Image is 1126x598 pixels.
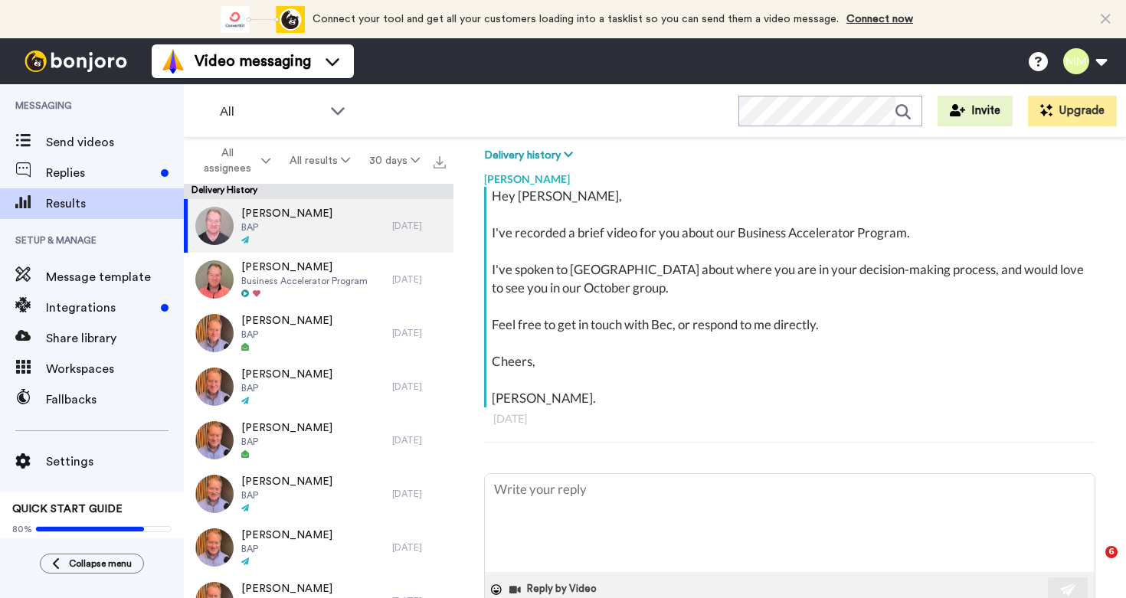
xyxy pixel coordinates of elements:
span: [PERSON_NAME] [241,260,368,275]
span: Settings [46,453,184,471]
button: All results [280,147,360,175]
div: [DATE] [392,327,446,339]
span: Replies [46,164,155,182]
img: vm-color.svg [161,49,185,74]
span: BAP [241,543,332,555]
span: Share library [46,329,184,348]
a: [PERSON_NAME]BAP[DATE] [184,413,453,467]
span: Collapse menu [69,557,132,570]
div: Hey [PERSON_NAME], I've recorded a brief video for you about our Business Accelerator Program. I'... [492,187,1092,407]
span: Send videos [46,133,184,152]
span: All [220,103,322,121]
img: bb0f3d4e-8ffa-45df-bc7d-8f04b68115da-thumb.jpg [195,421,234,459]
span: [PERSON_NAME] [241,420,332,436]
div: [DATE] [392,541,446,554]
span: [PERSON_NAME] [241,581,332,596]
span: Integrations [46,299,155,317]
img: f9a1e324-c8c7-4048-83d6-9f91b00c71e4-thumb.jpg [195,207,234,245]
a: [PERSON_NAME]BAP[DATE] [184,521,453,574]
span: [PERSON_NAME] [241,528,332,543]
img: send-white.svg [1060,583,1077,596]
span: All assignees [196,145,258,176]
img: 436ce7f5-54fd-459a-9809-878da3eca7d8-thumb.jpg [195,475,234,513]
span: 80% [12,523,32,535]
img: bj-logo-header-white.svg [18,51,133,72]
span: QUICK START GUIDE [12,504,123,515]
a: [PERSON_NAME]BAP[DATE] [184,306,453,360]
span: Message template [46,268,184,286]
a: [PERSON_NAME]BAP[DATE] [184,467,453,521]
button: 30 days [359,147,429,175]
div: [DATE] [392,381,446,393]
div: Delivery History [184,184,453,199]
div: [DATE] [493,411,1086,426]
span: 6 [1105,546,1118,558]
span: [PERSON_NAME] [241,474,332,489]
a: Connect now [846,14,913,25]
div: [DATE] [392,434,446,446]
div: [DATE] [392,488,446,500]
a: [PERSON_NAME]BAP[DATE] [184,360,453,413]
span: Connect your tool and get all your customers loading into a tasklist so you can send them a video... [313,14,839,25]
span: Video messaging [195,51,311,72]
span: Results [46,194,184,213]
div: [DATE] [392,220,446,232]
img: 893ae91c-3848-48b6-8279-fd8ea590b3cd-thumb.jpg [195,314,234,352]
span: Business Accelerator Program [241,275,368,287]
img: export.svg [434,156,446,168]
button: Collapse menu [40,554,144,573]
a: [PERSON_NAME]Business Accelerator Program[DATE] [184,253,453,306]
a: [PERSON_NAME]BAP[DATE] [184,199,453,253]
div: [DATE] [392,273,446,286]
img: 774417e3-27aa-4421-8160-8d542b8b9639-thumb.jpg [195,368,234,406]
span: Fallbacks [46,390,184,409]
span: [PERSON_NAME] [241,206,332,221]
button: Invite [938,96,1013,126]
img: 9e043665-3c67-4435-8631-b63694811130-thumb.jpg [195,260,234,299]
iframe: Intercom live chat [1074,546,1111,583]
span: BAP [241,489,332,502]
span: BAP [241,436,332,448]
span: [PERSON_NAME] [241,367,332,382]
button: All assignees [187,139,280,182]
span: BAP [241,328,332,341]
span: BAP [241,382,332,394]
button: Upgrade [1028,96,1117,126]
span: Workspaces [46,360,184,378]
span: BAP [241,221,332,234]
button: Delivery history [484,147,578,164]
button: Export all results that match these filters now. [429,149,450,172]
span: [PERSON_NAME] [241,313,332,328]
img: 2ac30b1f-5b1b-4065-b1a7-441bf86bb740-thumb.jpg [195,528,234,567]
div: [PERSON_NAME] [484,164,1095,187]
div: animation [221,6,305,33]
